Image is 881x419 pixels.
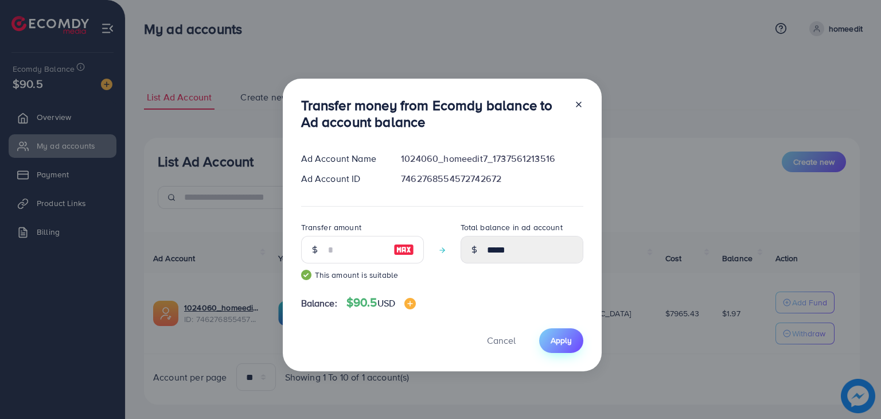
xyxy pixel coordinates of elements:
button: Apply [539,328,583,353]
span: USD [377,297,395,309]
span: Cancel [487,334,516,347]
button: Cancel [473,328,530,353]
div: Ad Account ID [292,172,392,185]
h3: Transfer money from Ecomdy balance to Ad account balance [301,97,565,130]
label: Total balance in ad account [461,222,563,233]
img: image [393,243,414,257]
div: 7462768554572742672 [392,172,592,185]
img: guide [301,270,311,280]
span: Balance: [301,297,337,310]
label: Transfer amount [301,222,361,233]
div: 1024060_homeedit7_1737561213516 [392,152,592,165]
span: Apply [551,335,572,346]
div: Ad Account Name [292,152,392,165]
h4: $90.5 [346,296,416,310]
img: image [404,298,416,309]
small: This amount is suitable [301,269,424,281]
